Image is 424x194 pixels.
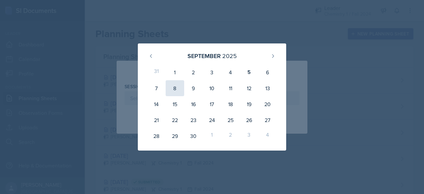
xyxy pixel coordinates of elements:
div: 24 [203,112,221,128]
div: 15 [166,96,184,112]
div: 29 [166,128,184,144]
div: 23 [184,112,203,128]
div: 8 [166,80,184,96]
div: 30 [184,128,203,144]
div: 20 [258,96,277,112]
div: September [187,51,221,60]
div: 2025 [222,51,237,60]
div: 31 [147,64,166,80]
div: 19 [240,96,258,112]
div: 2 [184,64,203,80]
div: 26 [240,112,258,128]
div: 18 [221,96,240,112]
div: 22 [166,112,184,128]
div: 7 [147,80,166,96]
div: 3 [240,128,258,144]
div: 2 [221,128,240,144]
div: 10 [203,80,221,96]
div: 5 [240,64,258,80]
div: 9 [184,80,203,96]
div: 12 [240,80,258,96]
div: 13 [258,80,277,96]
div: 25 [221,112,240,128]
div: 14 [147,96,166,112]
div: 28 [147,128,166,144]
div: 27 [258,112,277,128]
div: 11 [221,80,240,96]
div: 3 [203,64,221,80]
div: 4 [258,128,277,144]
div: 21 [147,112,166,128]
div: 1 [166,64,184,80]
div: 16 [184,96,203,112]
div: 1 [203,128,221,144]
div: 6 [258,64,277,80]
div: 17 [203,96,221,112]
div: 4 [221,64,240,80]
